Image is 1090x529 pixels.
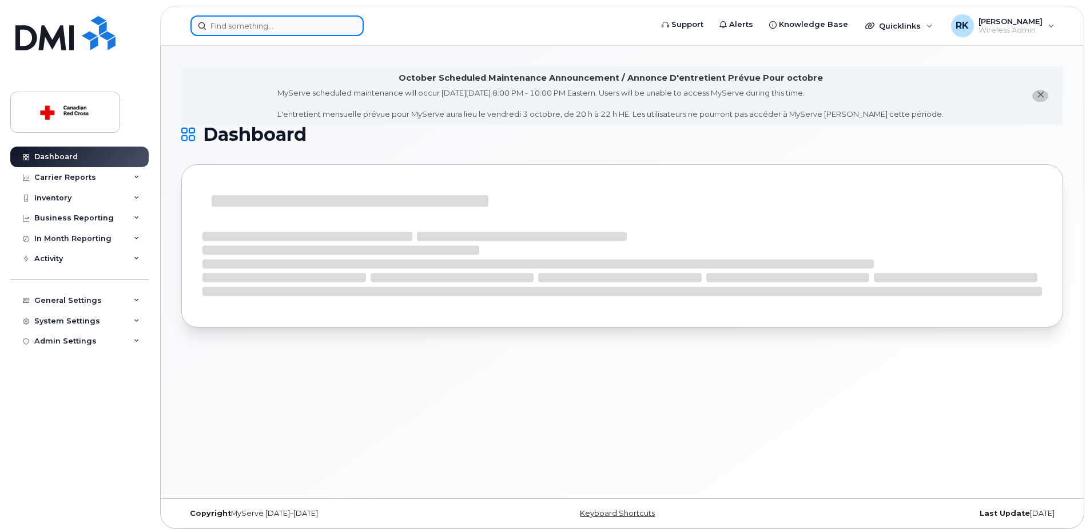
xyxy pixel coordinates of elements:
[190,509,231,518] strong: Copyright
[399,72,823,84] div: October Scheduled Maintenance Announcement / Annonce D'entretient Prévue Pour octobre
[277,88,944,120] div: MyServe scheduled maintenance will occur [DATE][DATE] 8:00 PM - 10:00 PM Eastern. Users will be u...
[580,509,655,518] a: Keyboard Shortcuts
[181,509,475,518] div: MyServe [DATE]–[DATE]
[769,509,1063,518] div: [DATE]
[1032,90,1048,102] button: close notification
[980,509,1030,518] strong: Last Update
[203,126,307,143] span: Dashboard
